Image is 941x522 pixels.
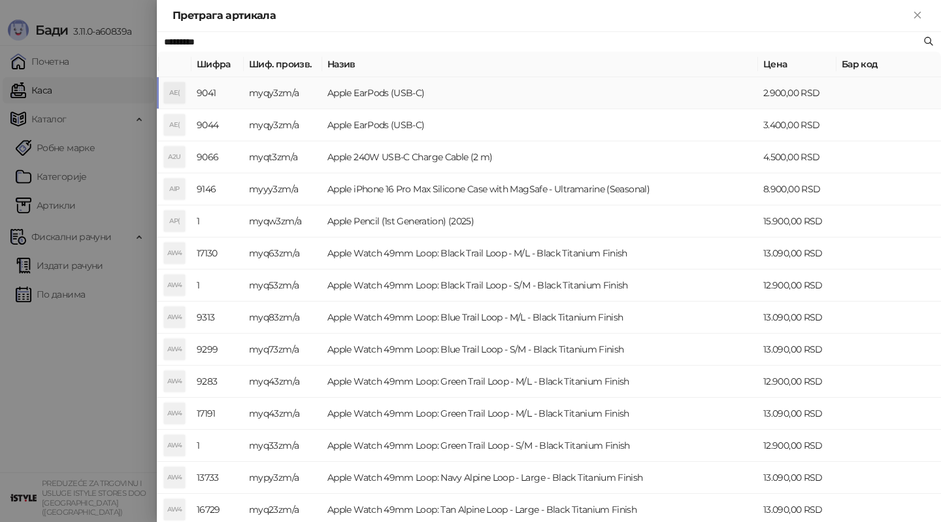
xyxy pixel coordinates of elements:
div: A2U [164,147,185,167]
td: 4.500,00 RSD [758,141,836,173]
td: myq43zm/a [244,398,322,430]
td: Apple EarPods (USB-C) [322,109,758,141]
th: Бар код [836,52,941,77]
div: AW4 [164,435,185,456]
td: 9041 [191,77,244,109]
td: 13.090,00 RSD [758,462,836,494]
td: 13733 [191,462,244,494]
td: 1 [191,430,244,462]
td: 9146 [191,173,244,205]
td: 13.090,00 RSD [758,302,836,334]
td: Apple EarPods (USB-C) [322,77,758,109]
div: AP( [164,211,185,232]
td: 9313 [191,302,244,334]
td: Apple Watch 49mm Loop: Green Trail Loop - M/L - Black Titanium Finish [322,366,758,398]
td: Apple 240W USB-C Charge Cable (2 m) [322,141,758,173]
div: AW4 [164,243,185,264]
td: 15.900,00 RSD [758,205,836,237]
td: Apple iPhone 16 Pro Max Silicone Case with MagSafe - Ultramarine (Seasonal) [322,173,758,205]
div: AW4 [164,499,185,520]
th: Цена [758,52,836,77]
td: 13.090,00 RSD [758,398,836,430]
td: Apple Watch 49mm Loop: Black Trail Loop - M/L - Black Titanium Finish [322,237,758,270]
td: 17191 [191,398,244,430]
td: 1 [191,205,244,237]
td: Apple Watch 49mm Loop: Blue Trail Loop - M/L - Black Titanium Finish [322,302,758,334]
td: 13.090,00 RSD [758,334,836,366]
td: 2.900,00 RSD [758,77,836,109]
td: mypy3zm/a [244,462,322,494]
div: AW4 [164,339,185,360]
div: AW4 [164,371,185,392]
td: myqy3zm/a [244,109,322,141]
th: Назив [322,52,758,77]
td: Apple Watch 49mm Loop: Green Trail Loop - S/M - Black Titanium Finish [322,430,758,462]
td: 17130 [191,237,244,270]
button: Close [910,8,925,24]
td: 9066 [191,141,244,173]
td: 12.900,00 RSD [758,430,836,462]
td: myq73zm/a [244,334,322,366]
td: myqy3zm/a [244,77,322,109]
div: AIP [164,179,185,200]
div: AW4 [164,275,185,296]
td: Apple Watch 49mm Loop: Black Trail Loop - S/M - Black Titanium Finish [322,270,758,302]
td: myqt3zm/a [244,141,322,173]
div: AE( [164,82,185,103]
div: AW4 [164,467,185,488]
td: 9283 [191,366,244,398]
td: 3.400,00 RSD [758,109,836,141]
td: myq83zm/a [244,302,322,334]
td: myq33zm/a [244,430,322,462]
td: 8.900,00 RSD [758,173,836,205]
td: Apple Watch 49mm Loop: Blue Trail Loop - S/M - Black Titanium Finish [322,334,758,366]
td: 9044 [191,109,244,141]
td: myq53zm/a [244,270,322,302]
td: myq63zm/a [244,237,322,270]
div: AW4 [164,403,185,424]
div: AW4 [164,307,185,328]
td: 13.090,00 RSD [758,237,836,270]
td: 9299 [191,334,244,366]
th: Шифра [191,52,244,77]
div: Претрага артикала [173,8,910,24]
td: myq43zm/a [244,366,322,398]
td: 12.900,00 RSD [758,270,836,302]
th: Шиф. произв. [244,52,322,77]
td: Apple Watch 49mm Loop: Green Trail Loop - M/L - Black Titanium Finish [322,398,758,430]
td: Apple Watch 49mm Loop: Navy Alpine Loop - Large - Black Titanium Finish [322,462,758,494]
div: AE( [164,114,185,135]
td: Apple Pencil (1st Generation) (2025) [322,205,758,237]
td: 12.900,00 RSD [758,366,836,398]
td: myqw3zm/a [244,205,322,237]
td: myyy3zm/a [244,173,322,205]
td: 1 [191,270,244,302]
